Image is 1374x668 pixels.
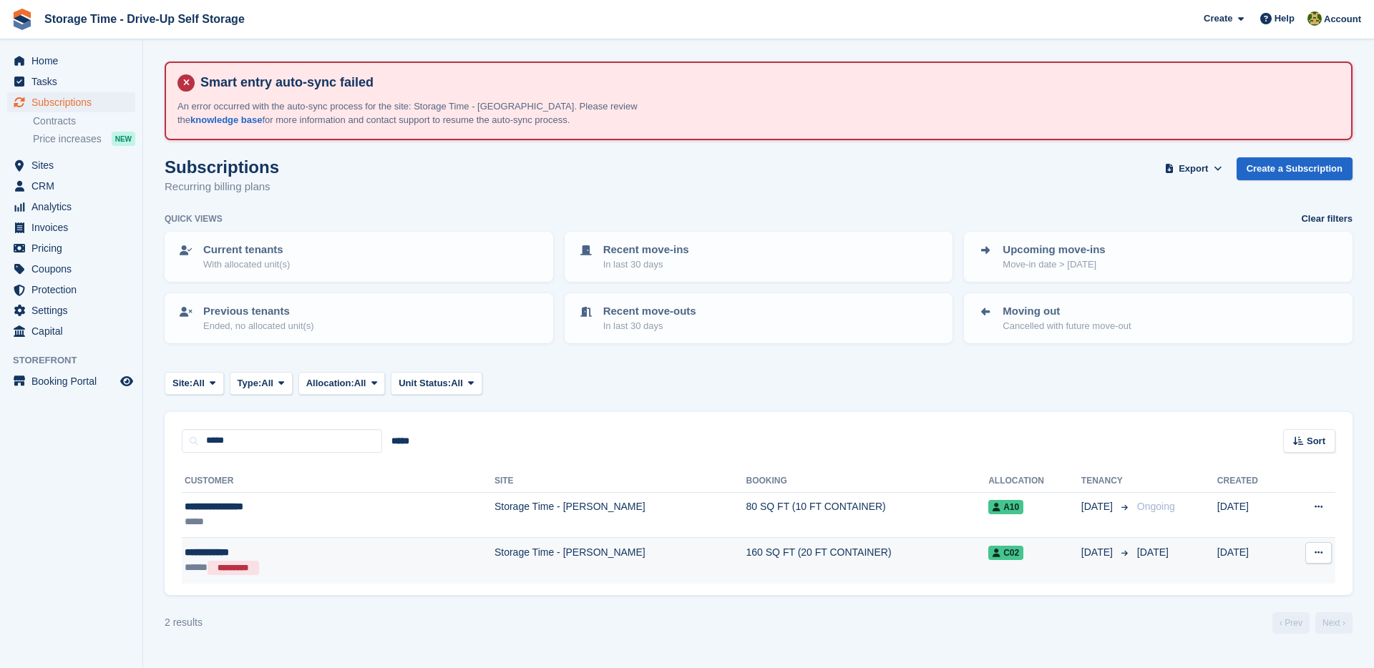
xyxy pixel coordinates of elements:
[354,376,366,391] span: All
[203,257,290,272] p: With allocated unit(s)
[1003,319,1131,333] p: Cancelled with future move-out
[7,238,135,258] a: menu
[7,176,135,196] a: menu
[203,319,314,333] p: Ended, no allocated unit(s)
[306,376,354,391] span: Allocation:
[603,319,696,333] p: In last 30 days
[1137,501,1175,512] span: Ongoing
[165,212,223,225] h6: Quick views
[603,303,696,320] p: Recent move-outs
[494,538,746,584] td: Storage Time - [PERSON_NAME]
[988,500,1023,514] span: A10
[494,492,746,538] td: Storage Time - [PERSON_NAME]
[988,546,1023,560] span: C02
[1003,257,1105,272] p: Move-in date > [DATE]
[1137,546,1169,558] span: [DATE]
[166,295,552,342] a: Previous tenants Ended, no allocated unit(s)
[1324,12,1361,26] span: Account
[31,155,117,175] span: Sites
[172,376,193,391] span: Site:
[230,372,293,396] button: Type: All
[31,259,117,279] span: Coupons
[203,303,314,320] p: Previous tenants
[7,371,135,391] a: menu
[965,295,1351,342] a: Moving out Cancelled with future move-out
[33,114,135,128] a: Contracts
[190,114,262,125] a: knowledge base
[31,300,117,320] span: Settings
[165,615,203,630] div: 2 results
[238,376,262,391] span: Type:
[193,376,205,391] span: All
[1003,242,1105,258] p: Upcoming move-ins
[1179,162,1208,176] span: Export
[1272,612,1310,634] a: Previous
[7,72,135,92] a: menu
[451,376,463,391] span: All
[746,470,989,493] th: Booking
[7,92,135,112] a: menu
[7,217,135,237] a: menu
[1307,11,1322,26] img: Zain Sarwar
[988,470,1081,493] th: Allocation
[1081,470,1131,493] th: Tenancy
[399,376,451,391] span: Unit Status:
[494,470,746,493] th: Site
[1081,499,1116,514] span: [DATE]
[31,321,117,341] span: Capital
[118,373,135,390] a: Preview store
[7,197,135,217] a: menu
[13,353,142,368] span: Storefront
[1217,470,1285,493] th: Created
[566,233,952,280] a: Recent move-ins In last 30 days
[7,51,135,71] a: menu
[33,132,102,146] span: Price increases
[31,217,117,237] span: Invoices
[566,295,952,342] a: Recent move-outs In last 30 days
[1003,303,1131,320] p: Moving out
[165,157,279,177] h1: Subscriptions
[965,233,1351,280] a: Upcoming move-ins Move-in date > [DATE]
[1301,212,1353,226] a: Clear filters
[11,9,33,30] img: stora-icon-8386f47178a22dfd0bd8f6a31ec36ba5ce8667c1dd55bd0f319d3a0aa187defe.svg
[1275,11,1295,26] span: Help
[7,321,135,341] a: menu
[31,51,117,71] span: Home
[165,179,279,195] p: Recurring billing plans
[177,99,678,127] p: An error occurred with the auto-sync process for the site: Storage Time - [GEOGRAPHIC_DATA]. Plea...
[39,7,250,31] a: Storage Time - Drive-Up Self Storage
[165,372,224,396] button: Site: All
[31,72,117,92] span: Tasks
[261,376,273,391] span: All
[7,300,135,320] a: menu
[1237,157,1353,181] a: Create a Subscription
[1270,612,1355,634] nav: Page
[31,238,117,258] span: Pricing
[1307,434,1325,448] span: Sort
[182,470,494,493] th: Customer
[298,372,386,396] button: Allocation: All
[7,280,135,300] a: menu
[112,132,135,146] div: NEW
[746,538,989,584] td: 160 SQ FT (20 FT CONTAINER)
[1204,11,1232,26] span: Create
[7,155,135,175] a: menu
[203,242,290,258] p: Current tenants
[31,371,117,391] span: Booking Portal
[603,242,689,258] p: Recent move-ins
[33,131,135,147] a: Price increases NEW
[1315,612,1353,634] a: Next
[195,74,1340,91] h4: Smart entry auto-sync failed
[7,259,135,279] a: menu
[1217,492,1285,538] td: [DATE]
[31,176,117,196] span: CRM
[1081,545,1116,560] span: [DATE]
[1217,538,1285,584] td: [DATE]
[31,92,117,112] span: Subscriptions
[1162,157,1225,181] button: Export
[31,197,117,217] span: Analytics
[603,257,689,272] p: In last 30 days
[31,280,117,300] span: Protection
[746,492,989,538] td: 80 SQ FT (10 FT CONTAINER)
[391,372,482,396] button: Unit Status: All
